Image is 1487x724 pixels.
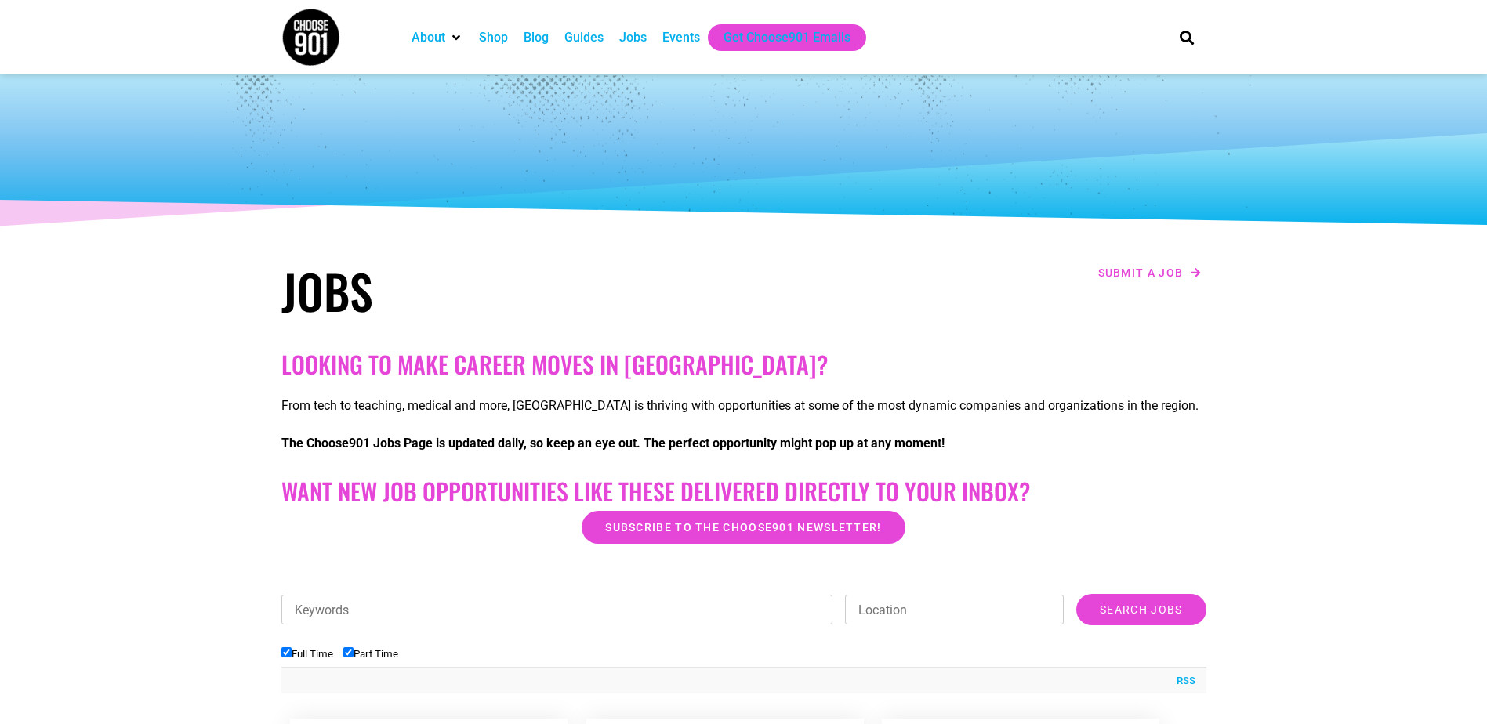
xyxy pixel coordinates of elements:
[281,477,1206,505] h2: Want New Job Opportunities like these Delivered Directly to your Inbox?
[281,436,945,451] strong: The Choose901 Jobs Page is updated daily, so keep an eye out. The perfect opportunity might pop u...
[281,648,333,660] label: Full Time
[281,262,736,319] h1: Jobs
[1076,594,1206,625] input: Search Jobs
[1173,24,1199,50] div: Search
[404,24,1153,51] nav: Main nav
[605,522,881,533] span: Subscribe to the Choose901 newsletter!
[281,396,1206,415] p: From tech to teaching, medical and more, [GEOGRAPHIC_DATA] is thriving with opportunities at some...
[343,647,354,657] input: Part Time
[1169,673,1195,689] a: RSS
[582,511,905,544] a: Subscribe to the Choose901 newsletter!
[412,28,445,47] a: About
[619,28,647,47] a: Jobs
[662,28,700,47] a: Events
[404,24,471,51] div: About
[564,28,604,47] a: Guides
[281,647,292,657] input: Full Time
[724,28,850,47] a: Get Choose901 Emails
[281,350,1206,378] h2: Looking to make career moves in [GEOGRAPHIC_DATA]?
[1098,267,1184,278] span: Submit a job
[479,28,508,47] a: Shop
[845,595,1064,624] input: Location
[524,28,549,47] a: Blog
[1093,262,1206,283] a: Submit a job
[281,595,833,624] input: Keywords
[343,648,398,660] label: Part Time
